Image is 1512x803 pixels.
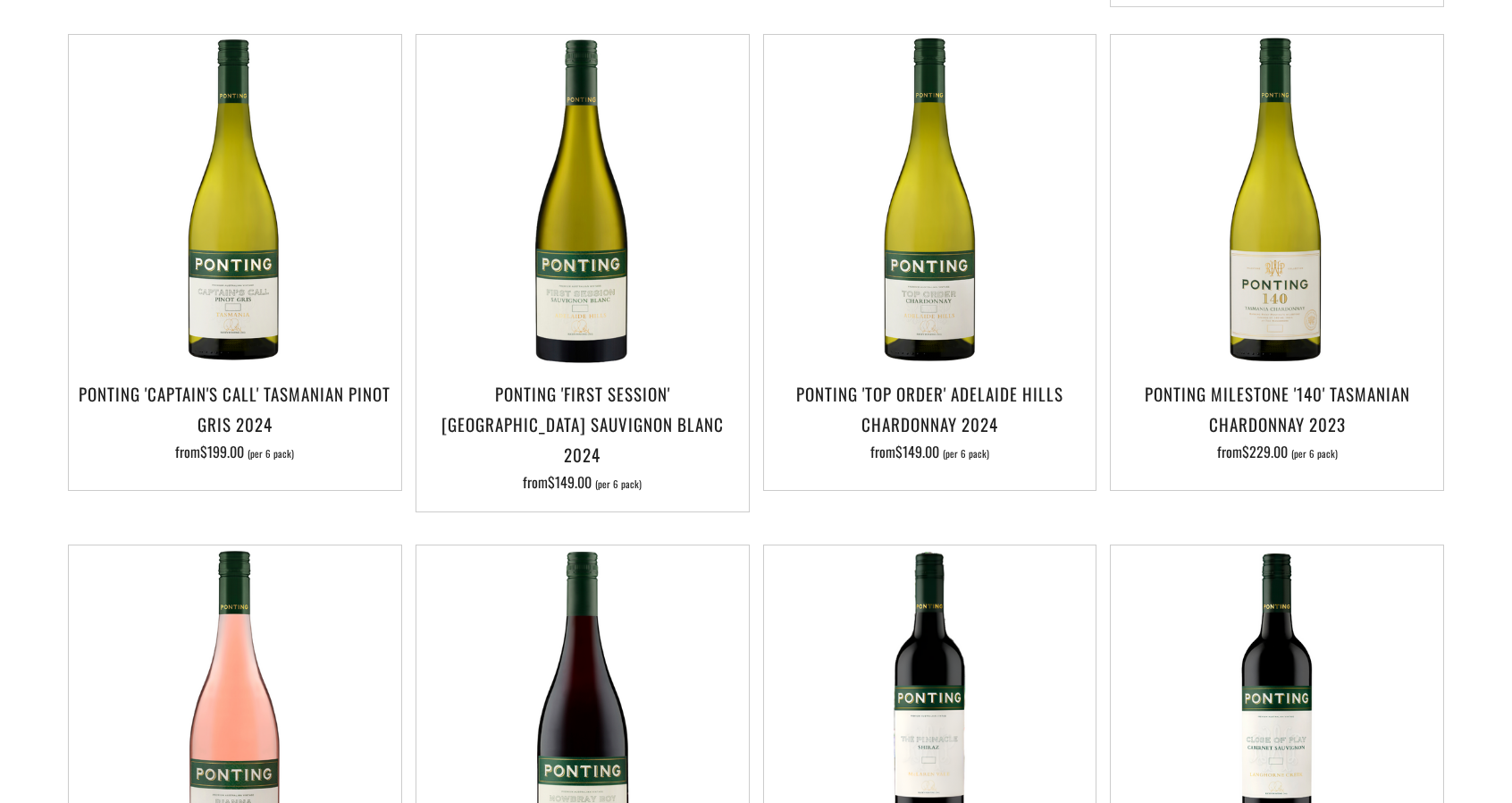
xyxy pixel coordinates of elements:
[78,378,392,439] h3: Ponting 'Captain's Call' Tasmanian Pinot Gris 2024
[1217,441,1338,462] span: from
[773,378,1088,439] h3: Ponting 'Top Order' Adelaide Hills Chardonnay 2024
[1291,449,1338,459] span: (per 6 pack)
[895,441,939,462] span: $149.00
[943,449,989,459] span: (per 6 pack)
[69,378,401,468] a: Ponting 'Captain's Call' Tasmanian Pinot Gris 2024 from$199.00 (per 6 pack)
[548,471,592,493] span: $149.00
[523,471,642,493] span: from
[425,378,740,470] h3: Ponting 'First Session' [GEOGRAPHIC_DATA] Sauvignon Blanc 2024
[416,378,749,490] a: Ponting 'First Session' [GEOGRAPHIC_DATA] Sauvignon Blanc 2024 from$149.00 (per 6 pack)
[248,449,294,459] span: (per 6 pack)
[1242,441,1288,462] span: $229.00
[870,441,989,462] span: from
[1120,378,1434,439] h3: Ponting Milestone '140' Tasmanian Chardonnay 2023
[200,441,244,462] span: $199.00
[175,441,294,462] span: from
[764,378,1096,468] a: Ponting 'Top Order' Adelaide Hills Chardonnay 2024 from$149.00 (per 6 pack)
[595,479,642,489] span: (per 6 pack)
[1111,378,1443,468] a: Ponting Milestone '140' Tasmanian Chardonnay 2023 from$229.00 (per 6 pack)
